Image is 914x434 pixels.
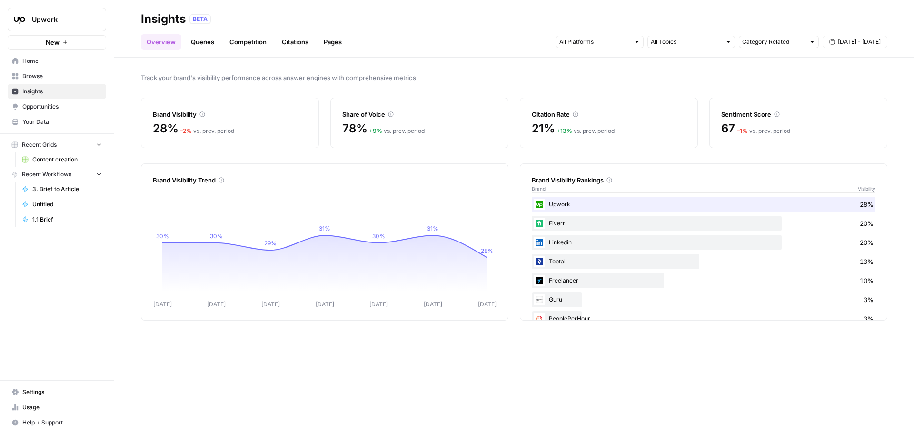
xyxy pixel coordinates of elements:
[532,254,875,269] div: Toptal
[180,127,192,134] span: – 2 %
[156,232,169,240] tspan: 30%
[369,301,388,308] tspan: [DATE]
[534,275,545,286] img: a9mur837mohu50bzw3stmy70eh87
[22,87,102,96] span: Insights
[532,273,875,288] div: Freelancer
[8,400,106,415] a: Usage
[32,185,102,193] span: 3. Brief to Article
[316,301,334,308] tspan: [DATE]
[721,121,735,136] span: 67
[858,185,875,192] span: Visibility
[22,141,57,149] span: Recent Grids
[532,175,875,185] div: Brand Visibility Rankings
[8,138,106,152] button: Recent Grids
[481,247,493,254] tspan: 28%
[180,127,234,135] div: vs. prev. period
[342,110,497,119] div: Share of Voice
[8,8,106,31] button: Workspace: Upwork
[264,240,277,247] tspan: 29%
[141,34,181,50] a: Overview
[8,69,106,84] a: Browse
[22,102,102,111] span: Opportunities
[32,15,89,24] span: Upwork
[532,185,546,192] span: Brand
[737,127,748,134] span: – 1 %
[32,155,102,164] span: Content creation
[860,257,874,266] span: 13%
[207,301,226,308] tspan: [DATE]
[153,121,178,136] span: 28%
[22,72,102,81] span: Browse
[22,403,102,412] span: Usage
[46,38,60,47] span: New
[534,218,545,229] img: 14a90hzt8f9tfcw8laajhw520je1
[224,34,272,50] a: Competition
[556,127,572,134] span: + 13 %
[153,110,307,119] div: Brand Visibility
[651,37,721,47] input: All Topics
[8,84,106,99] a: Insights
[721,110,875,119] div: Sentiment Score
[22,57,102,65] span: Home
[141,11,186,27] div: Insights
[22,118,102,126] span: Your Data
[742,37,805,47] input: Category Related
[18,182,106,197] a: 3. Brief to Article
[22,388,102,396] span: Settings
[261,301,280,308] tspan: [DATE]
[860,219,874,228] span: 20%
[18,212,106,227] a: 1.1 Brief
[534,237,545,248] img: ohiio4oour1vdiyjjcsk00o6i5zn
[8,415,106,430] button: Help + Support
[532,216,875,231] div: Fiverr
[22,170,71,179] span: Recent Workflows
[532,235,875,250] div: Linkedin
[532,197,875,212] div: Upwork
[559,37,630,47] input: All Platforms
[32,215,102,224] span: 1.1 Brief
[8,99,106,114] a: Opportunities
[32,200,102,209] span: Untitled
[276,34,314,50] a: Citations
[18,152,106,167] a: Content creation
[318,34,348,50] a: Pages
[8,53,106,69] a: Home
[838,38,881,46] span: [DATE] - [DATE]
[532,311,875,326] div: PeoplePerHour
[153,301,172,308] tspan: [DATE]
[864,295,874,304] span: 3%
[185,34,220,50] a: Queries
[369,127,382,134] span: + 9 %
[372,232,385,240] tspan: 30%
[823,36,887,48] button: [DATE] - [DATE]
[532,121,555,136] span: 21%
[737,127,790,135] div: vs. prev. period
[153,175,497,185] div: Brand Visibility Trend
[427,225,438,232] tspan: 31%
[8,35,106,50] button: New
[556,127,615,135] div: vs. prev. period
[864,314,874,323] span: 3%
[424,301,442,308] tspan: [DATE]
[534,313,545,324] img: l6diaemolhlv4dns7dp7lgah6uzz
[534,294,545,305] img: d2aseaospuyh0xusi50khoh3fwmb
[532,292,875,307] div: Guru
[860,200,874,209] span: 28%
[141,73,887,82] span: Track your brand's visibility performance across answer engines with comprehensive metrics.
[319,225,330,232] tspan: 31%
[8,167,106,182] button: Recent Workflows
[210,232,223,240] tspan: 30%
[534,256,545,267] img: 24044e8wzbznpudicnohzxqkt4fb
[369,127,425,135] div: vs. prev. period
[342,121,367,136] span: 78%
[8,384,106,400] a: Settings
[22,418,102,427] span: Help + Support
[189,14,211,24] div: BETA
[8,114,106,130] a: Your Data
[478,301,497,308] tspan: [DATE]
[860,238,874,247] span: 20%
[860,276,874,285] span: 10%
[18,197,106,212] a: Untitled
[534,199,545,210] img: izgcjcw16vhvh3rv54e10dgzsq95
[532,110,686,119] div: Citation Rate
